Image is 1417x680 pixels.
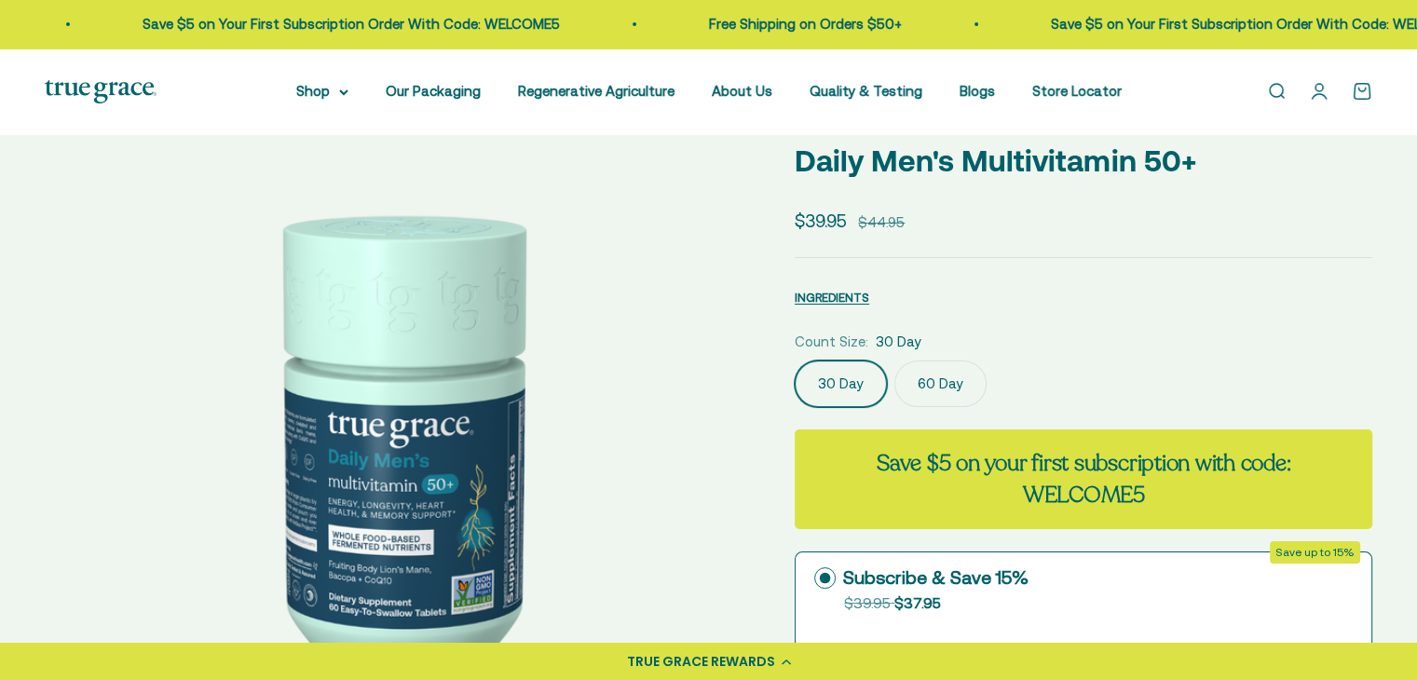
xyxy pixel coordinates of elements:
p: Save $5 on Your First Subscription Order With Code: WELCOME5 [141,13,558,35]
span: INGREDIENTS [795,291,869,305]
a: About Us [712,83,772,99]
compare-at-price: $44.95 [858,211,905,234]
p: Daily Men's Multivitamin 50+ [795,137,1372,184]
a: Free Shipping on Orders $50+ [707,16,900,32]
a: Regenerative Agriculture [518,83,674,99]
div: TRUE GRACE REWARDS [627,652,775,672]
strong: Save $5 on your first subscription with code: WELCOME5 [877,448,1290,510]
a: Our Packaging [386,83,481,99]
a: Quality & Testing [810,83,922,99]
summary: Shop [296,80,348,102]
span: 30 Day [876,331,921,353]
button: INGREDIENTS [795,286,869,308]
sale-price: $39.95 [795,207,847,235]
legend: Count Size: [795,331,868,353]
a: Store Locator [1032,83,1122,99]
a: Blogs [960,83,995,99]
